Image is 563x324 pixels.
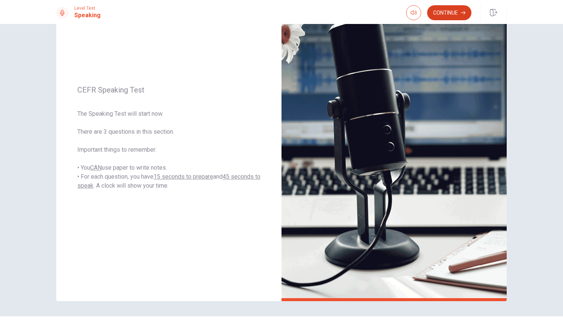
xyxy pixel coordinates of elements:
u: 15 seconds to prepare [154,173,213,180]
u: CAN [90,164,102,171]
span: The Speaking Test will start now. There are 3 questions in this section. Important things to reme... [77,109,260,190]
h1: Speaking [74,11,101,20]
button: Continue [427,5,471,20]
span: Level Test [74,6,101,11]
span: CEFR Speaking Test [77,85,260,94]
